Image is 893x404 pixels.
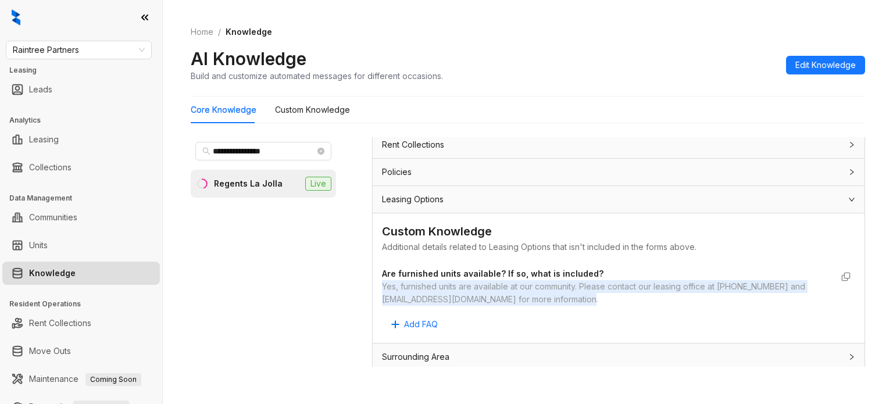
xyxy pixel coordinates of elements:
h3: Data Management [9,193,162,203]
a: Communities [29,206,77,229]
li: Maintenance [2,367,160,391]
span: collapsed [848,353,855,360]
li: Knowledge [2,262,160,285]
div: Custom Knowledge [275,103,350,116]
span: expanded [848,196,855,203]
div: Rent Collections [373,131,865,158]
a: Rent Collections [29,312,91,335]
div: Surrounding Area [373,344,865,370]
strong: Are furnished units available? If so, what is included? [382,269,603,278]
span: Raintree Partners [13,41,145,59]
li: Units [2,234,160,257]
div: Yes, furnished units are available at our community. Please contact our leasing office at [PHONE_... [382,280,832,306]
a: Collections [29,156,72,179]
h2: AI Knowledge [191,48,306,70]
span: Policies [382,166,412,178]
a: Knowledge [29,262,76,285]
div: Core Knowledge [191,103,256,116]
div: Additional details related to Leasing Options that isn't included in the forms above. [382,241,855,253]
li: Move Outs [2,339,160,363]
div: Leasing Options [373,186,865,213]
span: close-circle [317,148,324,155]
span: search [202,147,210,155]
a: Leasing [29,128,59,151]
h3: Leasing [9,65,162,76]
a: Home [188,26,216,38]
a: Move Outs [29,339,71,363]
span: collapsed [848,141,855,148]
li: Rent Collections [2,312,160,335]
span: collapsed [848,169,855,176]
button: Add FAQ [382,315,447,334]
li: Communities [2,206,160,229]
span: Leasing Options [382,193,444,206]
li: / [218,26,221,38]
div: Build and customize automated messages for different occasions. [191,70,443,82]
span: Live [305,177,331,191]
span: Coming Soon [85,373,141,386]
li: Leasing [2,128,160,151]
span: Knowledge [226,27,272,37]
div: Custom Knowledge [382,223,855,241]
a: Leads [29,78,52,101]
button: Edit Knowledge [786,56,865,74]
a: Units [29,234,48,257]
img: logo [12,9,20,26]
h3: Resident Operations [9,299,162,309]
span: Add FAQ [404,318,438,331]
span: Edit Knowledge [795,59,856,71]
div: Policies [373,159,865,185]
span: Surrounding Area [382,351,449,363]
li: Leads [2,78,160,101]
span: Rent Collections [382,138,444,151]
li: Collections [2,156,160,179]
div: Regents La Jolla [214,177,283,190]
h3: Analytics [9,115,162,126]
